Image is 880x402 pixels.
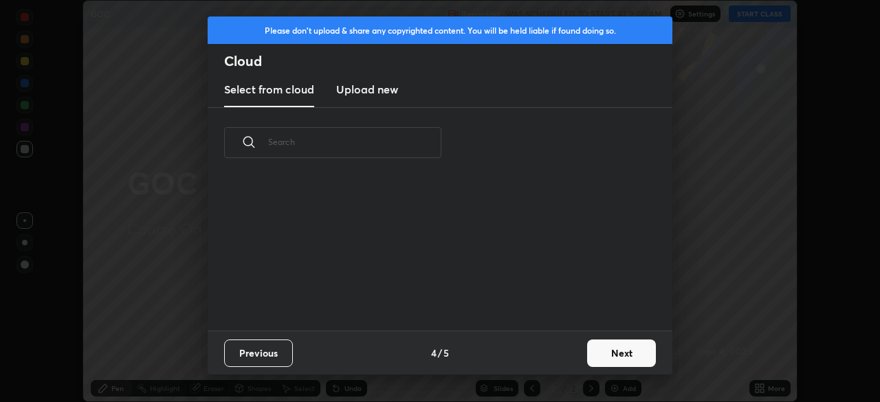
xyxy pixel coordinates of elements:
h3: Upload new [336,81,398,98]
h4: 4 [431,346,437,360]
button: Next [587,339,656,367]
h4: 5 [443,346,449,360]
input: Search [268,113,441,171]
h3: Select from cloud [224,81,314,98]
h4: / [438,346,442,360]
h2: Cloud [224,52,672,70]
div: Please don't upload & share any copyrighted content. You will be held liable if found doing so. [208,16,672,44]
div: grid [208,174,656,331]
button: Previous [224,339,293,367]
